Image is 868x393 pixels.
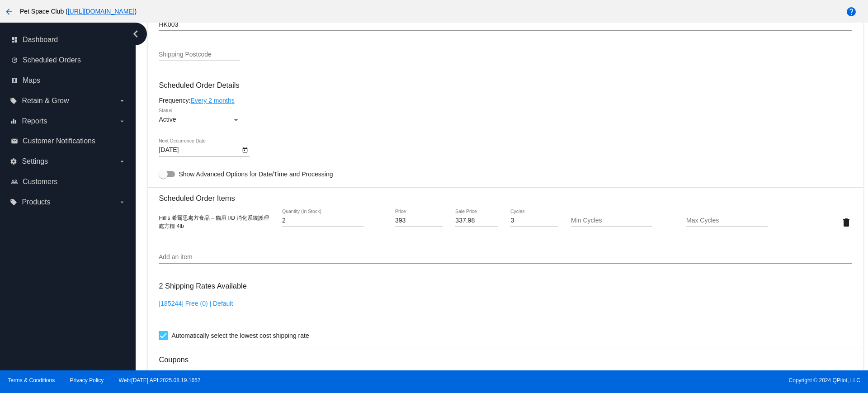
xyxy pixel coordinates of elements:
i: update [11,57,18,64]
span: Customers [23,178,57,186]
i: arrow_drop_down [118,199,126,206]
input: Shipping Postcode [159,51,240,58]
span: Hill’s 希爾思處方食品 – 貓用 I/D 消化系統護理 處方糧 4lb [159,215,269,229]
input: Quantity (In Stock) [282,217,363,224]
input: Add an item [159,254,852,261]
a: dashboard Dashboard [11,33,126,47]
mat-icon: delete [841,217,852,228]
span: Automatically select the lowest cost shipping rate [171,330,309,341]
i: map [11,77,18,84]
span: Products [22,198,50,206]
a: Every 2 months [190,97,234,104]
i: arrow_drop_down [118,158,126,165]
mat-icon: arrow_back [4,6,14,17]
span: Dashboard [23,36,58,44]
input: Min Cycles [571,217,652,224]
i: dashboard [11,36,18,43]
i: arrow_drop_down [118,118,126,125]
button: Open calendar [240,145,250,154]
span: Show Advanced Options for Date/Time and Processing [179,170,333,179]
a: [185244] Free (0) | Default [159,300,233,307]
a: map Maps [11,73,126,88]
span: Settings [22,157,48,166]
span: Customer Notifications [23,137,95,145]
h3: Scheduled Order Items [159,187,852,203]
input: Next Occurrence Date [159,147,240,154]
span: Retain & Grow [22,97,69,105]
i: settings [10,158,17,165]
mat-select: Status [159,116,240,123]
i: arrow_drop_down [118,97,126,104]
div: Frequency: [159,97,852,104]
a: update Scheduled Orders [11,53,126,67]
span: Maps [23,76,40,85]
span: Reports [22,117,47,125]
a: [URL][DOMAIN_NAME] [68,8,135,15]
i: chevron_left [128,27,143,41]
i: local_offer [10,199,17,206]
a: Privacy Policy [70,377,104,384]
input: Price [395,217,443,224]
a: people_outline Customers [11,175,126,189]
input: Cycles [510,217,558,224]
a: email Customer Notifications [11,134,126,148]
mat-icon: help [846,6,857,17]
input: Sale Price [455,217,497,224]
i: email [11,137,18,145]
i: equalizer [10,118,17,125]
a: Web:[DATE] API:2025.08.19.1657 [119,377,201,384]
span: Pet Space Club ( ) [20,8,137,15]
span: Copyright © 2024 QPilot, LLC [442,377,860,384]
i: people_outline [11,178,18,185]
span: Active [159,116,176,123]
h3: 2 Shipping Rates Available [159,276,246,296]
input: Max Cycles [686,217,768,224]
a: Terms & Conditions [8,377,55,384]
i: local_offer [10,97,17,104]
span: Scheduled Orders [23,56,81,64]
input: Shipping State [159,21,852,28]
h3: Coupons [159,349,852,364]
h3: Scheduled Order Details [159,81,852,90]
